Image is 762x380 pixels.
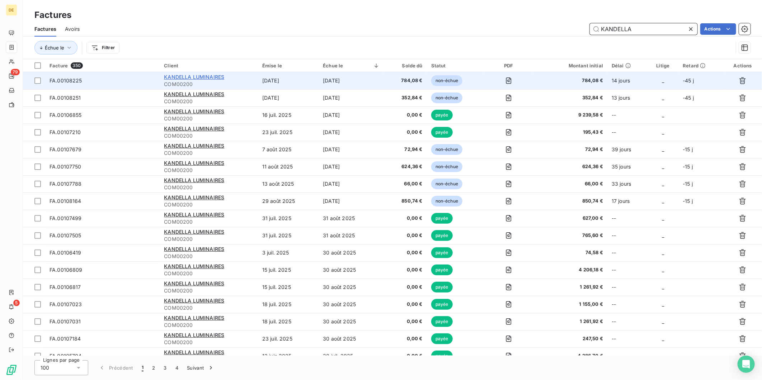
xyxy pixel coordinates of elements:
span: KANDELLA LUMINAIRES [164,125,224,132]
h3: Factures [34,9,71,22]
span: non-échue [431,75,462,86]
span: KANDELLA LUMINAIRES [164,143,224,149]
span: COM00200 [164,184,254,191]
td: [DATE] [319,72,384,89]
span: 624,36 € [538,163,603,170]
span: FA.00106809 [50,267,83,273]
span: FA.00107023 [50,301,82,307]
span: KANDELLA LUMINAIRES [164,194,224,200]
span: KANDELLA LUMINAIRES [164,212,224,218]
div: Montant initial [538,63,603,68]
span: 5 [13,300,20,306]
span: payée [431,282,453,293]
span: Avoirs [65,25,80,33]
button: Précédent [94,360,137,375]
span: _ [662,353,664,359]
span: _ [662,112,664,118]
span: FA.00107750 [50,163,81,170]
span: COM00200 [164,304,254,312]
input: Rechercher [590,23,697,35]
span: FA.00107505 [50,232,81,238]
span: FA.00107499 [50,215,82,221]
span: COM00200 [164,201,254,208]
td: [DATE] [258,89,319,106]
td: [DATE] [319,124,384,141]
span: payée [431,351,453,361]
td: 31 juil. 2025 [258,210,319,227]
span: 247,50 € [538,335,603,342]
button: Actions [700,23,736,35]
button: Suivant [183,360,219,375]
span: payée [431,247,453,258]
span: COM00200 [164,167,254,174]
span: 350 [71,62,83,69]
button: 1 [137,360,148,375]
td: -- [607,210,648,227]
div: Solde dû [389,63,423,68]
button: 3 [160,360,171,375]
td: 17 jours [607,193,648,210]
span: 0,00 € [389,215,423,222]
span: KANDELLA LUMINAIRES [164,108,224,114]
div: Échue le [323,63,380,68]
td: [DATE] [319,158,384,175]
td: -- [607,330,648,347]
span: COM00200 [164,132,254,139]
span: COM00200 [164,339,254,346]
span: KANDELLA LUMINAIRES [164,246,224,252]
td: -- [607,124,648,141]
span: 352,84 € [538,94,603,101]
span: payée [431,299,453,310]
span: -15 j [683,163,693,170]
span: 0,00 € [389,249,423,256]
span: 765,60 € [538,232,603,239]
span: COM00200 [164,81,254,88]
span: 1 261,92 € [538,284,603,291]
span: 0,00 € [389,232,423,239]
td: 33 jours [607,175,648,193]
span: _ [662,215,664,221]
span: FA.00108164 [50,198,81,204]
span: _ [662,336,664,342]
span: non-échue [431,179,462,189]
span: KANDELLA LUMINAIRES [164,263,224,269]
td: -- [607,261,648,279]
span: COM00200 [164,218,254,225]
span: FA.00108225 [50,77,82,84]
span: KANDELLA LUMINAIRES [164,280,224,286]
td: 7 août 2025 [258,141,319,158]
span: FA.00105704 [50,353,82,359]
span: COM00200 [164,236,254,243]
span: FA.00106419 [50,250,81,256]
span: payée [431,127,453,138]
span: _ [662,198,664,204]
span: 9 239,58 € [538,111,603,119]
div: Délai [612,63,643,68]
span: 0,00 € [389,335,423,342]
span: 1 155,00 € [538,301,603,308]
span: payée [431,213,453,224]
span: non-échue [431,196,462,206]
span: COM00200 [164,98,254,105]
span: _ [662,301,664,307]
span: -15 j [683,146,693,152]
span: FA.00107679 [50,146,82,152]
td: [DATE] [319,193,384,210]
span: 100 [41,364,49,371]
td: -- [607,227,648,244]
div: Actions [728,63,758,68]
span: payée [431,316,453,327]
td: 3 juil. 2025 [258,244,319,261]
span: KANDELLA LUMINAIRES [164,74,224,80]
span: 0,00 € [389,318,423,325]
span: 1 [142,364,144,371]
span: FA.00106817 [50,284,81,290]
td: 29 août 2025 [258,193,319,210]
button: Filtrer [86,42,119,53]
span: 4 206,18 € [538,266,603,274]
td: 30 août 2025 [319,330,384,347]
td: 15 juil. 2025 [258,261,319,279]
span: 66,00 € [389,180,423,187]
td: 30 août 2025 [319,279,384,296]
span: _ [662,250,664,256]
